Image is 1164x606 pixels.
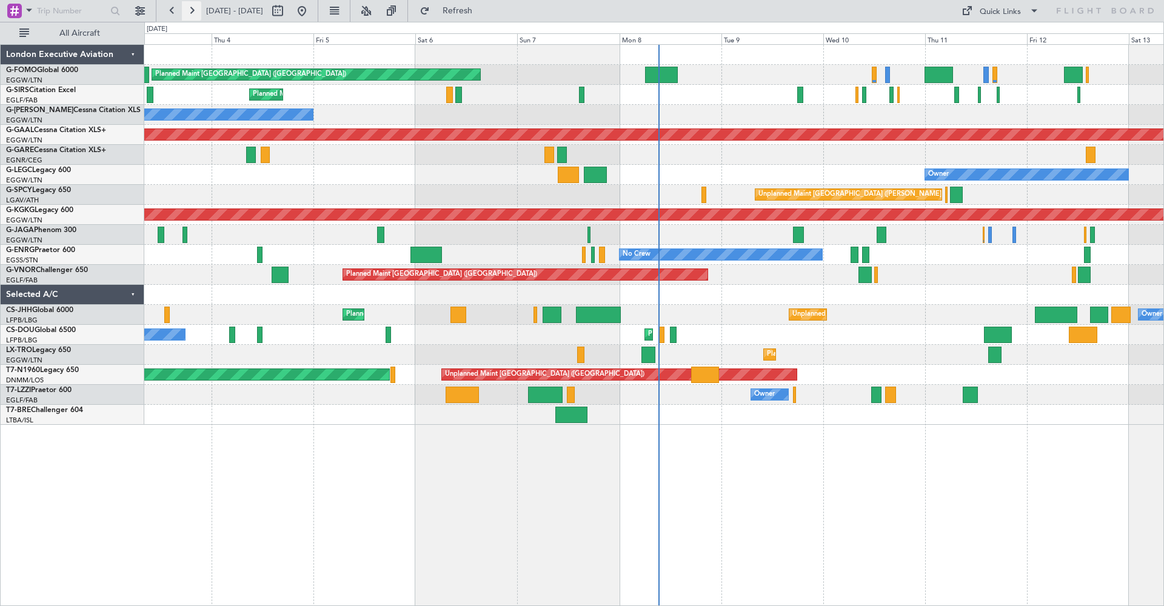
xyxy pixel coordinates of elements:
a: EGSS/STN [6,256,38,265]
div: Planned Maint Dusseldorf [767,345,846,364]
a: G-FOMOGlobal 6000 [6,67,78,74]
a: LGAV/ATH [6,196,39,205]
span: G-ENRG [6,247,35,254]
span: T7-BRE [6,407,31,414]
span: G-SIRS [6,87,29,94]
div: Owner [754,385,775,404]
a: EGGW/LTN [6,356,42,365]
div: No Crew [623,245,651,264]
div: Unplanned Maint [GEOGRAPHIC_DATA] ([GEOGRAPHIC_DATA]) [445,365,644,384]
a: G-GAALCessna Citation XLS+ [6,127,106,134]
span: G-GAAL [6,127,34,134]
a: EGGW/LTN [6,76,42,85]
div: Unplanned Maint [GEOGRAPHIC_DATA] ([PERSON_NAME] Intl) [758,185,955,204]
div: Mon 8 [620,33,721,44]
span: G-VNOR [6,267,36,274]
a: EGGW/LTN [6,176,42,185]
div: Fri 5 [313,33,415,44]
div: Wed 3 [110,33,212,44]
input: Trip Number [37,2,107,20]
span: T7-N1960 [6,367,40,374]
a: G-SIRSCitation Excel [6,87,76,94]
div: Planned Maint [GEOGRAPHIC_DATA] ([GEOGRAPHIC_DATA]) [155,65,346,84]
a: CS-JHHGlobal 6000 [6,307,73,314]
a: EGNR/CEG [6,156,42,165]
button: All Aircraft [13,24,132,43]
div: [DATE] [147,24,167,35]
a: EGLF/FAB [6,96,38,105]
span: T7-LZZI [6,387,31,394]
a: DNMM/LOS [6,376,44,385]
span: Refresh [432,7,483,15]
a: LX-TROLegacy 650 [6,347,71,354]
div: Owner [928,165,949,184]
a: EGGW/LTN [6,116,42,125]
a: CS-DOUGlobal 6500 [6,327,76,334]
a: EGGW/LTN [6,216,42,225]
div: Unplanned Maint [GEOGRAPHIC_DATA] ([GEOGRAPHIC_DATA] Intl) [792,305,1003,324]
a: EGLF/FAB [6,396,38,405]
span: G-LEGC [6,167,32,174]
a: G-GARECessna Citation XLS+ [6,147,106,154]
div: Fri 12 [1027,33,1129,44]
div: Owner [1142,305,1162,324]
button: Refresh [414,1,487,21]
a: LFPB/LBG [6,336,38,345]
div: Planned Maint [GEOGRAPHIC_DATA] ([GEOGRAPHIC_DATA]) [648,325,839,344]
a: T7-BREChallenger 604 [6,407,83,414]
span: G-KGKG [6,207,35,214]
a: EGLF/FAB [6,276,38,285]
a: EGGW/LTN [6,136,42,145]
a: T7-LZZIPraetor 600 [6,387,72,394]
span: G-GARE [6,147,34,154]
div: Tue 9 [721,33,823,44]
a: LTBA/ISL [6,416,33,425]
div: Planned Maint [GEOGRAPHIC_DATA] ([GEOGRAPHIC_DATA]) [346,265,537,284]
a: G-[PERSON_NAME]Cessna Citation XLS [6,107,141,114]
span: G-JAGA [6,227,34,234]
span: G-FOMO [6,67,37,74]
a: G-SPCYLegacy 650 [6,187,71,194]
span: [DATE] - [DATE] [206,5,263,16]
a: T7-N1960Legacy 650 [6,367,79,374]
a: G-VNORChallenger 650 [6,267,88,274]
div: Wed 10 [823,33,925,44]
span: CS-JHH [6,307,32,314]
span: LX-TRO [6,347,32,354]
div: Planned Maint [GEOGRAPHIC_DATA] ([GEOGRAPHIC_DATA]) [253,85,444,104]
div: Planned Maint [GEOGRAPHIC_DATA] ([GEOGRAPHIC_DATA]) [346,305,537,324]
div: Quick Links [980,6,1021,18]
a: G-KGKGLegacy 600 [6,207,73,214]
span: G-SPCY [6,187,32,194]
span: G-[PERSON_NAME] [6,107,73,114]
div: Sat 6 [415,33,517,44]
a: LFPB/LBG [6,316,38,325]
a: G-ENRGPraetor 600 [6,247,75,254]
span: CS-DOU [6,327,35,334]
div: Thu 11 [925,33,1027,44]
div: Sun 7 [517,33,619,44]
span: All Aircraft [32,29,128,38]
button: Quick Links [955,1,1045,21]
a: EGGW/LTN [6,236,42,245]
a: G-JAGAPhenom 300 [6,227,76,234]
a: G-LEGCLegacy 600 [6,167,71,174]
div: Thu 4 [212,33,313,44]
